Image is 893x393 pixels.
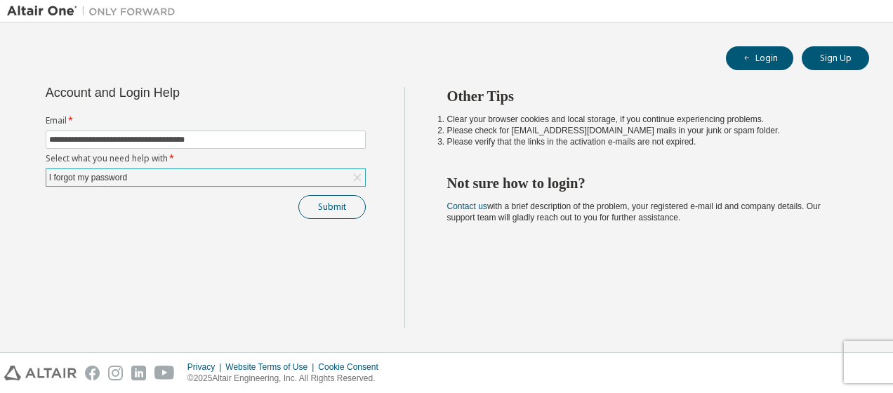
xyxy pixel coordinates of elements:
[4,366,77,380] img: altair_logo.svg
[46,169,365,186] div: I forgot my password
[187,373,387,385] p: © 2025 Altair Engineering, Inc. All Rights Reserved.
[802,46,869,70] button: Sign Up
[131,366,146,380] img: linkedin.svg
[46,87,302,98] div: Account and Login Help
[726,46,793,70] button: Login
[447,136,845,147] li: Please verify that the links in the activation e-mails are not expired.
[447,87,845,105] h2: Other Tips
[447,201,821,222] span: with a brief description of the problem, your registered e-mail id and company details. Our suppo...
[225,361,318,373] div: Website Terms of Use
[154,366,175,380] img: youtube.svg
[108,366,123,380] img: instagram.svg
[47,170,129,185] div: I forgot my password
[46,115,366,126] label: Email
[187,361,225,373] div: Privacy
[447,125,845,136] li: Please check for [EMAIL_ADDRESS][DOMAIN_NAME] mails in your junk or spam folder.
[447,201,487,211] a: Contact us
[447,114,845,125] li: Clear your browser cookies and local storage, if you continue experiencing problems.
[7,4,183,18] img: Altair One
[85,366,100,380] img: facebook.svg
[447,174,845,192] h2: Not sure how to login?
[46,153,366,164] label: Select what you need help with
[298,195,366,219] button: Submit
[318,361,386,373] div: Cookie Consent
